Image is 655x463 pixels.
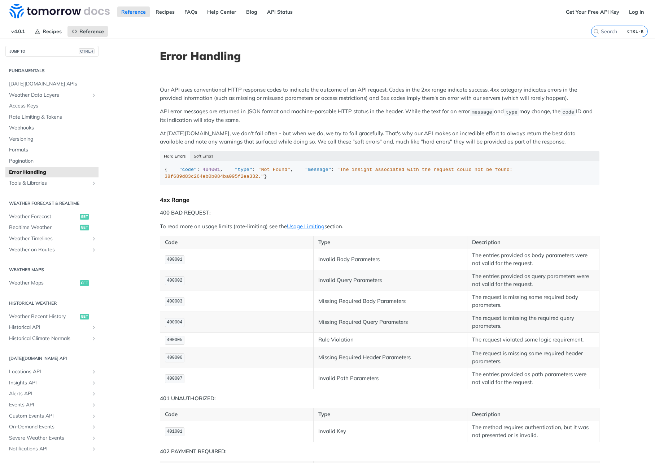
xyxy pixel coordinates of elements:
[167,376,182,381] span: 400007
[314,249,467,270] td: Invalid Body Parameters
[9,445,89,453] span: Notifications API
[5,366,99,377] a: Locations APIShow subpages for Locations API
[467,368,599,389] td: The entries provided as path parameters were not valid for the request.
[165,166,594,180] div: { : , : , : }
[9,379,89,387] span: Insights API
[563,109,574,115] span: code
[9,235,89,242] span: Weather Timelines
[287,223,324,230] a: Usage Limiting
[5,266,99,273] h2: Weather Maps
[9,423,89,431] span: On-Demand Events
[593,28,599,34] svg: Search
[5,67,99,74] h2: Fundamentals
[9,324,89,331] span: Historical API
[625,28,646,35] kbd: CTRL-K
[91,325,97,330] button: Show subpages for Historical API
[160,107,599,124] p: API error messages are returned in JSON format and machine-parsable HTTP status in the header. Wh...
[5,101,99,111] a: Access Keys
[258,167,290,172] span: "Not Found"
[160,448,227,455] strong: 402 PAYMENT REQUIRED:
[242,6,261,17] a: Blog
[9,4,110,18] img: Tomorrow.io Weather API Docs
[5,355,99,362] h2: [DATE][DOMAIN_NAME] API
[91,92,97,98] button: Show subpages for Weather Data Layers
[180,6,201,17] a: FAQs
[160,196,599,203] div: 4xx Range
[91,391,97,397] button: Show subpages for Alerts API
[79,28,104,35] span: Reference
[9,124,97,132] span: Webhooks
[5,444,99,454] a: Notifications APIShow subpages for Notifications API
[165,167,515,180] span: "The insight associated with the request could not be found: 38f689d83c264eb0b084ba095f2ea332."
[80,280,89,286] span: get
[91,446,97,452] button: Show subpages for Notifications API
[467,249,599,270] td: The entries provided as body parameters were not valid for the request.
[472,109,492,115] span: message
[80,214,89,220] span: get
[9,224,78,231] span: Realtime Weather
[314,332,467,347] td: Rule Violation
[160,49,599,62] h1: Error Handling
[9,80,97,88] span: [DATE][DOMAIN_NAME] APIs
[80,225,89,230] span: get
[467,421,599,442] td: The method requires authentication, but it was not presented or is invalid.
[467,332,599,347] td: The request violated some logic requirement.
[9,313,78,320] span: Weather Recent History
[160,236,314,249] th: Code
[202,167,220,172] span: 404001
[160,395,216,402] strong: 401 UNAUTHORIZED:
[9,92,89,99] span: Weather Data Layers
[9,390,89,397] span: Alerts API
[9,146,97,154] span: Formats
[91,247,97,253] button: Show subpages for Weather on Routes
[9,279,78,287] span: Weather Maps
[91,424,97,430] button: Show subpages for On-Demand Events
[5,79,99,89] a: [DATE][DOMAIN_NAME] APIs
[91,369,97,375] button: Show subpages for Locations API
[5,178,99,189] a: Tools & LibrariesShow subpages for Tools & Libraries
[203,6,240,17] a: Help Center
[467,408,599,421] th: Description
[263,6,297,17] a: API Status
[80,314,89,319] span: get
[5,388,99,399] a: Alerts APIShow subpages for Alerts API
[91,336,97,341] button: Show subpages for Historical Climate Normals
[117,6,150,17] a: Reference
[5,211,99,222] a: Weather Forecastget
[467,291,599,312] td: The request is missing some required body parameters.
[5,411,99,422] a: Custom Events APIShow subpages for Custom Events API
[9,401,89,409] span: Events API
[305,167,331,172] span: "message"
[5,90,99,101] a: Weather Data LayersShow subpages for Weather Data Layers
[31,26,66,37] a: Recipes
[9,435,89,442] span: Severe Weather Events
[167,278,182,283] span: 400002
[9,180,89,187] span: Tools & Libraries
[467,236,599,249] th: Description
[314,312,467,332] td: Missing Required Query Parameters
[235,167,252,172] span: "type"
[314,270,467,291] td: Invalid Query Parameters
[9,114,97,121] span: Rate Limiting & Tokens
[43,28,62,35] span: Recipes
[314,291,467,312] td: Missing Required Body Parameters
[167,299,182,304] span: 400003
[167,320,182,325] span: 400004
[9,158,97,165] span: Pagination
[562,6,623,17] a: Get Your Free API Key
[160,408,314,421] th: Code
[91,236,97,242] button: Show subpages for Weather Timelines
[5,167,99,178] a: Error Handling
[152,6,179,17] a: Recipes
[5,123,99,133] a: Webhooks
[91,180,97,186] button: Show subpages for Tools & Libraries
[91,402,97,408] button: Show subpages for Events API
[91,413,97,419] button: Show subpages for Custom Events API
[160,222,599,231] p: To read more on usage limits (rate-limiting) see the section.
[91,435,97,441] button: Show subpages for Severe Weather Events
[160,86,599,102] p: Our API uses conventional HTTP response codes to indicate the outcome of an API request. Codes in...
[179,167,197,172] span: "code"
[5,300,99,307] h2: Historical Weather
[314,236,467,249] th: Type
[190,151,218,161] button: Soft Errors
